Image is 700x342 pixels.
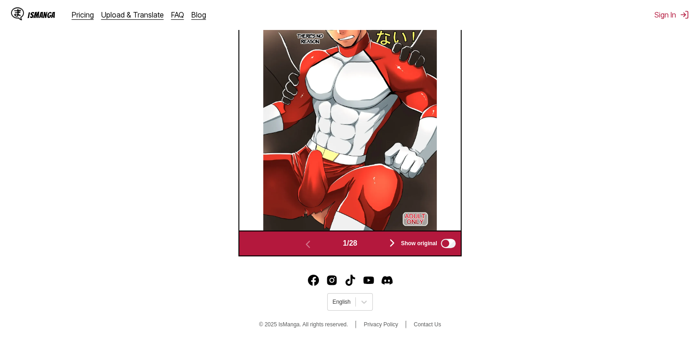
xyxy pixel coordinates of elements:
a: FAQ [171,10,184,19]
img: IsManga Discord [382,275,393,286]
img: IsManga Instagram [326,275,337,286]
input: Show original [441,239,456,248]
a: Contact Us [414,321,441,328]
a: TikTok [345,275,356,286]
span: 1 / 28 [343,239,357,248]
a: Blog [191,10,206,19]
button: Sign In [654,10,689,19]
div: IsManga [28,11,55,19]
img: IsManga TikTok [345,275,356,286]
span: Show original [401,240,437,247]
a: IsManga LogoIsManga [11,7,72,22]
img: Next page [387,237,398,248]
img: Previous page [302,239,313,250]
a: Facebook [308,275,319,286]
p: There's no reason. [287,31,334,46]
a: Upload & Translate [101,10,164,19]
img: IsManga Logo [11,7,24,20]
a: Privacy Policy [364,321,398,328]
a: Pricing [72,10,94,19]
img: Sign out [680,10,689,19]
img: IsManga YouTube [363,275,374,286]
a: Discord [382,275,393,286]
img: IsManga Facebook [308,275,319,286]
a: Youtube [363,275,374,286]
input: Select language [332,299,334,305]
span: © 2025 IsManga. All rights reserved. [259,321,348,328]
a: Instagram [326,275,337,286]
